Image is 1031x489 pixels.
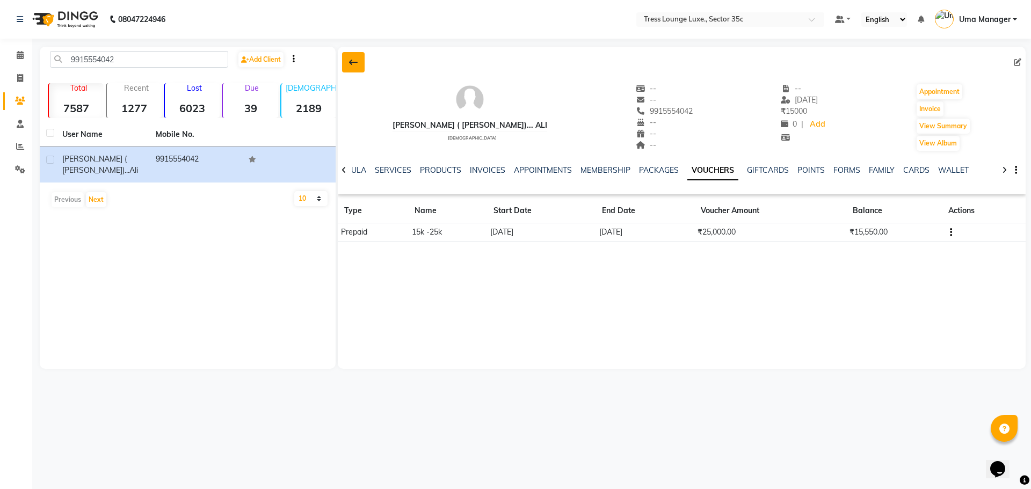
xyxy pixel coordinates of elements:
[938,165,969,175] a: WALLET
[420,165,461,175] a: PRODUCTS
[846,223,942,242] td: ₹15,550.00
[833,165,860,175] a: FORMS
[917,101,943,116] button: Invoice
[694,223,846,242] td: ₹25,000.00
[286,83,336,93] p: [DEMOGRAPHIC_DATA]
[375,165,411,175] a: SERVICES
[448,135,497,141] span: [DEMOGRAPHIC_DATA]
[393,120,547,131] div: [PERSON_NAME] ( [PERSON_NAME])... ali
[917,119,970,134] button: View Summary
[636,118,656,127] span: --
[408,223,487,242] td: 15k -25k
[917,84,962,99] button: Appointment
[986,446,1020,478] iframe: chat widget
[49,101,104,115] strong: 7587
[338,199,409,223] th: Type
[596,223,694,242] td: [DATE]
[636,106,693,116] span: 9915554042
[636,140,656,150] span: --
[149,147,243,183] td: 9915554042
[487,223,596,242] td: [DATE]
[514,165,572,175] a: APPOINTMENTS
[454,83,486,115] img: avatar
[580,165,630,175] a: MEMBERSHIP
[470,165,505,175] a: INVOICES
[56,122,149,147] th: User Name
[781,95,818,105] span: [DATE]
[694,199,846,223] th: Voucher Amount
[747,165,789,175] a: GIFTCARDS
[62,154,129,175] span: [PERSON_NAME] ( [PERSON_NAME])...
[596,199,694,223] th: End Date
[223,101,278,115] strong: 39
[338,223,409,242] td: Prepaid
[225,83,278,93] p: Due
[942,199,1026,223] th: Actions
[129,165,138,175] span: ali
[281,101,336,115] strong: 2189
[487,199,596,223] th: Start Date
[808,117,826,132] a: Add
[869,165,895,175] a: FAMILY
[636,84,656,93] span: --
[781,84,801,93] span: --
[238,52,284,67] a: Add Client
[118,4,165,34] b: 08047224946
[687,161,738,180] a: VOUCHERS
[636,95,656,105] span: --
[917,136,960,151] button: View Album
[50,51,228,68] input: Search by Name/Mobile/Email/Code
[342,52,365,72] div: Back to Client
[781,106,807,116] span: 15000
[408,199,487,223] th: Name
[959,14,1011,25] span: Uma Manager
[636,129,656,138] span: --
[149,122,243,147] th: Mobile No.
[846,199,942,223] th: Balance
[797,165,825,175] a: POINTS
[781,106,786,116] span: ₹
[165,101,220,115] strong: 6023
[169,83,220,93] p: Lost
[86,192,106,207] button: Next
[27,4,101,34] img: logo
[781,119,797,129] span: 0
[903,165,930,175] a: CARDS
[801,119,803,130] span: |
[107,101,162,115] strong: 1277
[53,83,104,93] p: Total
[639,165,679,175] a: PACKAGES
[935,10,954,28] img: Uma Manager
[111,83,162,93] p: Recent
